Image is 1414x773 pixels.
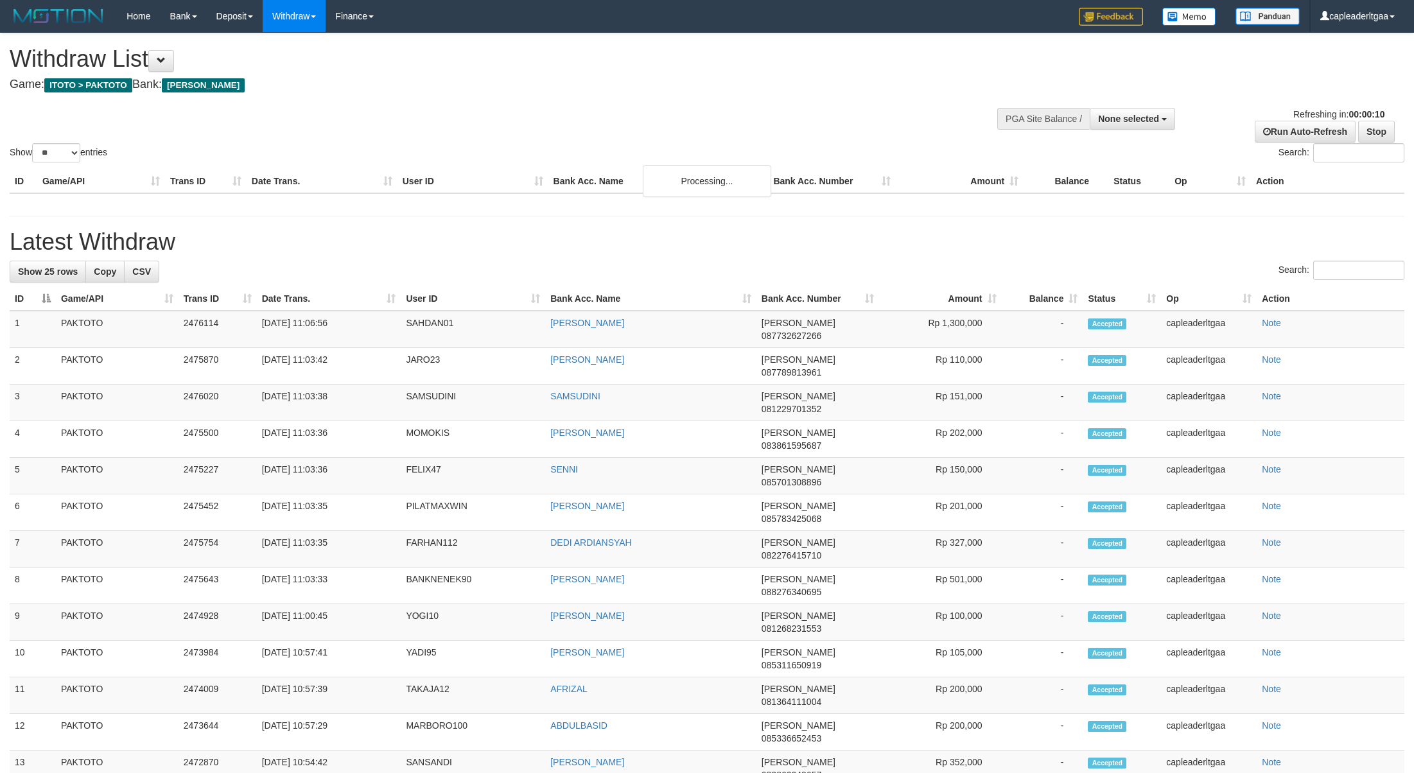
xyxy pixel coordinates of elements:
[1262,464,1281,474] a: Note
[1262,684,1281,694] a: Note
[56,385,179,421] td: PAKTOTO
[879,568,1002,604] td: Rp 501,000
[550,647,624,657] a: [PERSON_NAME]
[401,677,545,714] td: TAKAJA12
[548,169,769,193] th: Bank Acc. Name
[762,574,835,584] span: [PERSON_NAME]
[94,266,116,277] span: Copy
[1257,287,1404,311] th: Action
[762,428,835,438] span: [PERSON_NAME]
[762,733,821,743] span: Copy 085336652453 to clipboard
[179,531,257,568] td: 2475754
[879,311,1002,348] td: Rp 1,300,000
[1079,8,1143,26] img: Feedback.jpg
[257,531,401,568] td: [DATE] 11:03:35
[1002,677,1083,714] td: -
[762,318,835,328] span: [PERSON_NAME]
[132,266,151,277] span: CSV
[124,261,159,282] a: CSV
[257,641,401,677] td: [DATE] 10:57:41
[1002,641,1083,677] td: -
[762,647,835,657] span: [PERSON_NAME]
[768,169,896,193] th: Bank Acc. Number
[56,494,179,531] td: PAKTOTO
[762,697,821,707] span: Copy 081364111004 to clipboard
[1161,311,1257,348] td: capleaderltgaa
[10,6,107,26] img: MOTION_logo.png
[997,108,1090,130] div: PGA Site Balance /
[257,604,401,641] td: [DATE] 11:00:45
[85,261,125,282] a: Copy
[762,684,835,694] span: [PERSON_NAME]
[550,354,624,365] a: [PERSON_NAME]
[10,385,56,421] td: 3
[1088,648,1126,659] span: Accepted
[179,385,257,421] td: 2476020
[762,331,821,341] span: Copy 087732627266 to clipboard
[56,641,179,677] td: PAKTOTO
[1088,428,1126,439] span: Accepted
[257,568,401,604] td: [DATE] 11:03:33
[1251,169,1404,193] th: Action
[1161,494,1257,531] td: capleaderltgaa
[879,494,1002,531] td: Rp 201,000
[56,421,179,458] td: PAKTOTO
[879,714,1002,751] td: Rp 200,000
[762,720,835,731] span: [PERSON_NAME]
[1088,684,1126,695] span: Accepted
[10,421,56,458] td: 4
[1002,287,1083,311] th: Balance: activate to sort column ascending
[401,287,545,311] th: User ID: activate to sort column ascending
[762,611,835,621] span: [PERSON_NAME]
[257,677,401,714] td: [DATE] 10:57:39
[1262,611,1281,621] a: Note
[1088,465,1126,476] span: Accepted
[257,385,401,421] td: [DATE] 11:03:38
[1358,121,1395,143] a: Stop
[10,229,1404,255] h1: Latest Withdraw
[1293,109,1384,119] span: Refreshing in:
[762,464,835,474] span: [PERSON_NAME]
[1262,501,1281,511] a: Note
[10,143,107,162] label: Show entries
[1002,531,1083,568] td: -
[401,604,545,641] td: YOGI10
[1161,385,1257,421] td: capleaderltgaa
[1088,318,1126,329] span: Accepted
[762,550,821,560] span: Copy 082276415710 to clipboard
[401,641,545,677] td: YADI95
[1108,169,1169,193] th: Status
[1002,604,1083,641] td: -
[1002,458,1083,494] td: -
[1161,714,1257,751] td: capleaderltgaa
[257,311,401,348] td: [DATE] 11:06:56
[37,169,165,193] th: Game/API
[1262,757,1281,767] a: Note
[1083,287,1161,311] th: Status: activate to sort column ascending
[401,385,545,421] td: SAMSUDINI
[10,169,37,193] th: ID
[179,568,257,604] td: 2475643
[1088,392,1126,403] span: Accepted
[879,421,1002,458] td: Rp 202,000
[257,287,401,311] th: Date Trans.: activate to sort column ascending
[179,604,257,641] td: 2474928
[257,421,401,458] td: [DATE] 11:03:36
[1313,143,1404,162] input: Search:
[56,604,179,641] td: PAKTOTO
[1279,143,1404,162] label: Search:
[1002,568,1083,604] td: -
[762,391,835,401] span: [PERSON_NAME]
[762,537,835,548] span: [PERSON_NAME]
[1262,391,1281,401] a: Note
[550,501,624,511] a: [PERSON_NAME]
[10,714,56,751] td: 12
[1088,758,1126,769] span: Accepted
[762,587,821,597] span: Copy 088276340695 to clipboard
[762,660,821,670] span: Copy 085311650919 to clipboard
[1235,8,1300,25] img: panduan.png
[1002,494,1083,531] td: -
[545,287,756,311] th: Bank Acc. Name: activate to sort column ascending
[1088,575,1126,586] span: Accepted
[1088,611,1126,622] span: Accepted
